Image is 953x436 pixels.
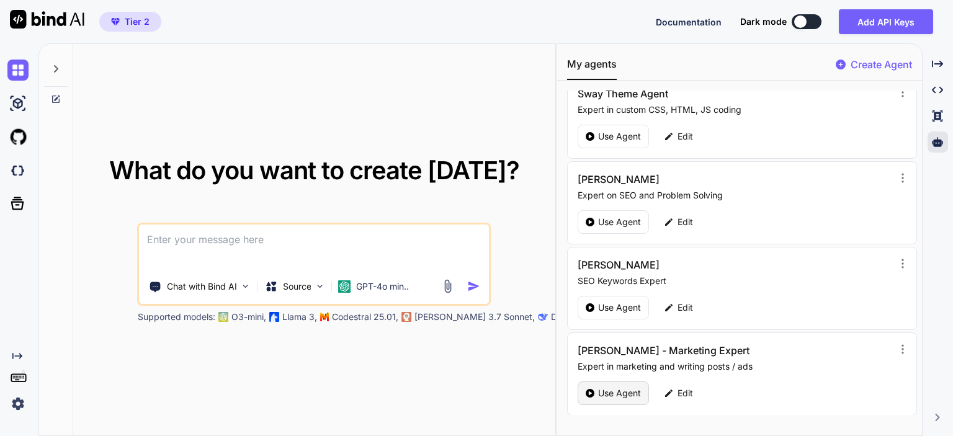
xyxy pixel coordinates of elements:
[111,18,120,25] img: premium
[109,155,519,185] span: What do you want to create [DATE]?
[578,104,892,116] p: Expert in custom CSS, HTML, JS coding
[539,312,548,322] img: claude
[414,311,535,323] p: [PERSON_NAME] 3.7 Sonnet,
[125,16,150,28] span: Tier 2
[598,130,641,143] p: Use Agent
[282,311,317,323] p: Llama 3,
[578,172,798,187] h3: [PERSON_NAME]
[678,130,693,143] p: Edit
[839,9,933,34] button: Add API Keys
[7,93,29,114] img: ai-studio
[321,313,329,321] img: Mistral-AI
[99,12,161,32] button: premiumTier 2
[241,281,251,291] img: Pick Tools
[339,280,351,293] img: GPT-4o mini
[678,301,693,314] p: Edit
[678,387,693,399] p: Edit
[678,216,693,228] p: Edit
[598,301,641,314] p: Use Agent
[167,280,237,293] p: Chat with Bind AI
[598,387,641,399] p: Use Agent
[656,16,722,29] button: Documentation
[567,56,617,80] button: My agents
[270,312,280,322] img: Llama2
[467,280,480,293] img: icon
[283,280,311,293] p: Source
[219,312,229,322] img: GPT-4
[315,281,326,291] img: Pick Models
[138,311,215,323] p: Supported models:
[598,216,641,228] p: Use Agent
[578,86,798,101] h3: Sway Theme Agent
[578,189,892,202] p: Expert on SEO and Problem Solving
[578,275,892,287] p: SEO Keywords Expert
[578,257,798,272] h3: [PERSON_NAME]
[356,280,409,293] p: GPT-4o min..
[7,393,29,414] img: settings
[851,57,912,72] p: Create Agent
[578,343,798,358] h3: [PERSON_NAME] - Marketing Expert
[656,17,722,27] span: Documentation
[740,16,787,28] span: Dark mode
[332,311,398,323] p: Codestral 25.01,
[551,311,604,323] p: Deepseek R1
[402,312,412,322] img: claude
[441,279,455,293] img: attachment
[10,10,84,29] img: Bind AI
[578,360,892,373] p: Expert in marketing and writing posts / ads
[7,160,29,181] img: darkCloudIdeIcon
[231,311,266,323] p: O3-mini,
[7,60,29,81] img: chat
[7,127,29,148] img: githubLight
